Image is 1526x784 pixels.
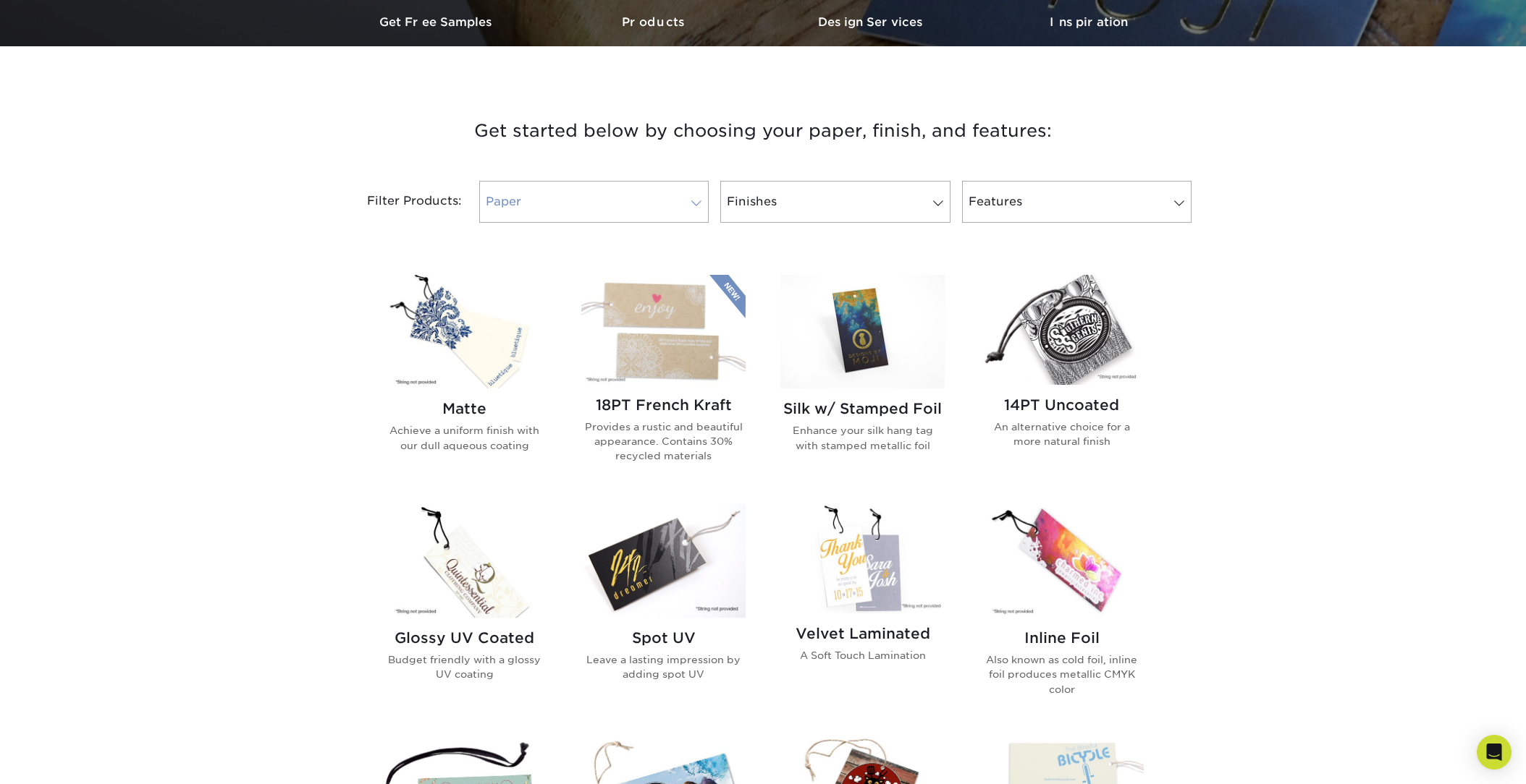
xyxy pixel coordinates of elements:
a: 14PT Uncoated Hang Tags 14PT Uncoated An alternative choice for a more natural finish [979,275,1144,487]
a: Finishes [720,181,950,223]
h3: Get Free Samples [329,15,546,29]
img: Inline Foil Hang Tags [979,504,1144,618]
a: Features [962,181,1192,223]
h3: Products [546,15,763,29]
img: Velvet Laminated Hang Tags [780,504,945,613]
p: Achieve a uniform finish with our dull aqueous coating [382,423,547,453]
img: New Product [709,275,746,318]
a: Glossy UV Coated Hang Tags Glossy UV Coated Budget friendly with a glossy UV coating [382,504,547,720]
h2: Matte [382,400,547,417]
a: Paper [479,181,709,223]
a: Matte Hang Tags Matte Achieve a uniform finish with our dull aqueous coating [382,275,547,487]
a: Silk w/ Stamped Foil Hang Tags Silk w/ Stamped Foil Enhance your silk hang tag with stamped metal... [780,275,945,487]
h3: Get started below by choosing your paper, finish, and features: [340,98,1186,163]
p: Also known as cold foil, inline foil produces metallic CMYK color [979,652,1144,696]
p: Budget friendly with a glossy UV coating [382,652,547,682]
p: A Soft Touch Lamination [780,648,945,662]
a: Spot UV Hang Tags Spot UV Leave a lasting impression by adding spot UV [581,504,746,720]
div: Open Intercom Messenger [1477,735,1512,770]
img: Silk w/ Stamped Foil Hang Tags [780,275,945,388]
a: Velvet Laminated Hang Tags Velvet Laminated A Soft Touch Lamination [780,504,945,720]
img: Glossy UV Coated Hang Tags [382,504,547,618]
p: Provides a rustic and beautiful appearance. Contains 30% recycled materials [581,419,746,464]
p: An alternative choice for a more natural finish [979,419,1144,449]
h3: Design Services [763,15,980,29]
h2: Spot UV [581,629,746,647]
img: 14PT Uncoated Hang Tags [979,275,1144,384]
img: Matte Hang Tags [382,275,547,388]
h2: 14PT Uncoated [979,396,1144,414]
h2: Inline Foil [979,629,1144,647]
img: 18PT French Kraft Hang Tags [581,275,746,384]
p: Leave a lasting impression by adding spot UV [581,652,746,682]
img: Spot UV Hang Tags [581,504,746,618]
a: 18PT French Kraft Hang Tags 18PT French Kraft Provides a rustic and beautiful appearance. Contain... [581,275,746,487]
div: Filter Products: [329,181,473,223]
h3: Inspiration [980,15,1197,29]
h2: Silk w/ Stamped Foil [780,400,945,417]
h2: Velvet Laminated [780,625,945,642]
p: Enhance your silk hang tag with stamped metallic foil [780,423,945,453]
a: Inline Foil Hang Tags Inline Foil Also known as cold foil, inline foil produces metallic CMYK color [979,504,1144,720]
h2: 18PT French Kraft [581,396,746,414]
h2: Glossy UV Coated [382,629,547,647]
